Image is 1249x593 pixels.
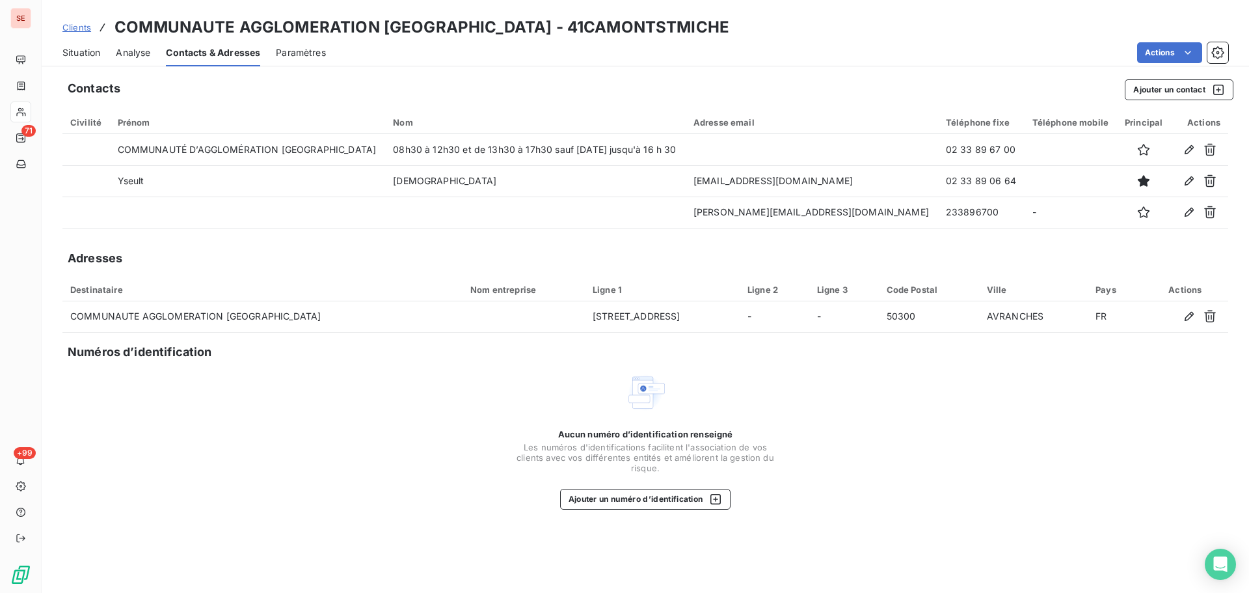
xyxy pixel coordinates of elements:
div: Ville [987,284,1080,295]
td: AVRANCHES [979,301,1088,333]
td: [DEMOGRAPHIC_DATA] [385,165,685,197]
span: Paramètres [276,46,326,59]
img: Logo LeanPay [10,564,31,585]
span: Aucun numéro d’identification renseigné [558,429,733,439]
td: - [809,301,879,333]
td: Yseult [110,165,386,197]
h5: Adresses [68,249,122,268]
td: [PERSON_NAME][EMAIL_ADDRESS][DOMAIN_NAME] [686,197,938,228]
div: Adresse email [693,117,930,128]
span: Analyse [116,46,150,59]
span: Les numéros d'identifications facilitent l'association de vos clients avec vos différentes entité... [515,442,775,473]
td: COMMUNAUTÉ D’AGGLOMÉRATION [GEOGRAPHIC_DATA] [110,134,386,165]
span: +99 [14,447,36,459]
div: Open Intercom Messenger [1205,549,1236,580]
span: Clients [62,22,91,33]
div: Actions [1179,117,1221,128]
td: 50300 [879,301,979,333]
td: COMMUNAUTE AGGLOMERATION [GEOGRAPHIC_DATA] [62,301,463,333]
div: Principal [1125,117,1163,128]
div: Actions [1150,284,1220,295]
td: - [1025,197,1117,228]
div: Pays [1095,284,1135,295]
div: Code Postal [887,284,971,295]
td: - [740,301,809,333]
td: 02 33 89 67 00 [938,134,1025,165]
div: Ligne 2 [747,284,801,295]
div: Téléphone fixe [946,117,1017,128]
td: 233896700 [938,197,1025,228]
button: Actions [1137,42,1202,63]
img: Empty state [624,372,666,413]
div: Téléphone mobile [1032,117,1109,128]
td: 02 33 89 06 64 [938,165,1025,197]
div: Prénom [118,117,378,128]
div: Civilité [70,117,102,128]
h5: Contacts [68,79,120,98]
a: Clients [62,21,91,34]
div: Ligne 3 [817,284,871,295]
div: Nom entreprise [470,284,577,295]
span: 71 [21,125,36,137]
td: [STREET_ADDRESS] [585,301,740,333]
td: FR [1088,301,1142,333]
button: Ajouter un numéro d’identification [560,489,731,510]
button: Ajouter un contact [1125,79,1233,100]
div: Nom [393,117,677,128]
div: Destinataire [70,284,455,295]
h3: COMMUNAUTE AGGLOMERATION [GEOGRAPHIC_DATA] - 41CAMONTSTMICHE [114,16,729,39]
td: [EMAIL_ADDRESS][DOMAIN_NAME] [686,165,938,197]
td: 08h30 à 12h30 et de 13h30 à 17h30 sauf [DATE] jusqu'à 16 h 30 [385,134,685,165]
h5: Numéros d’identification [68,343,212,361]
div: Ligne 1 [593,284,732,295]
span: Contacts & Adresses [166,46,260,59]
span: Situation [62,46,100,59]
div: SE [10,8,31,29]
